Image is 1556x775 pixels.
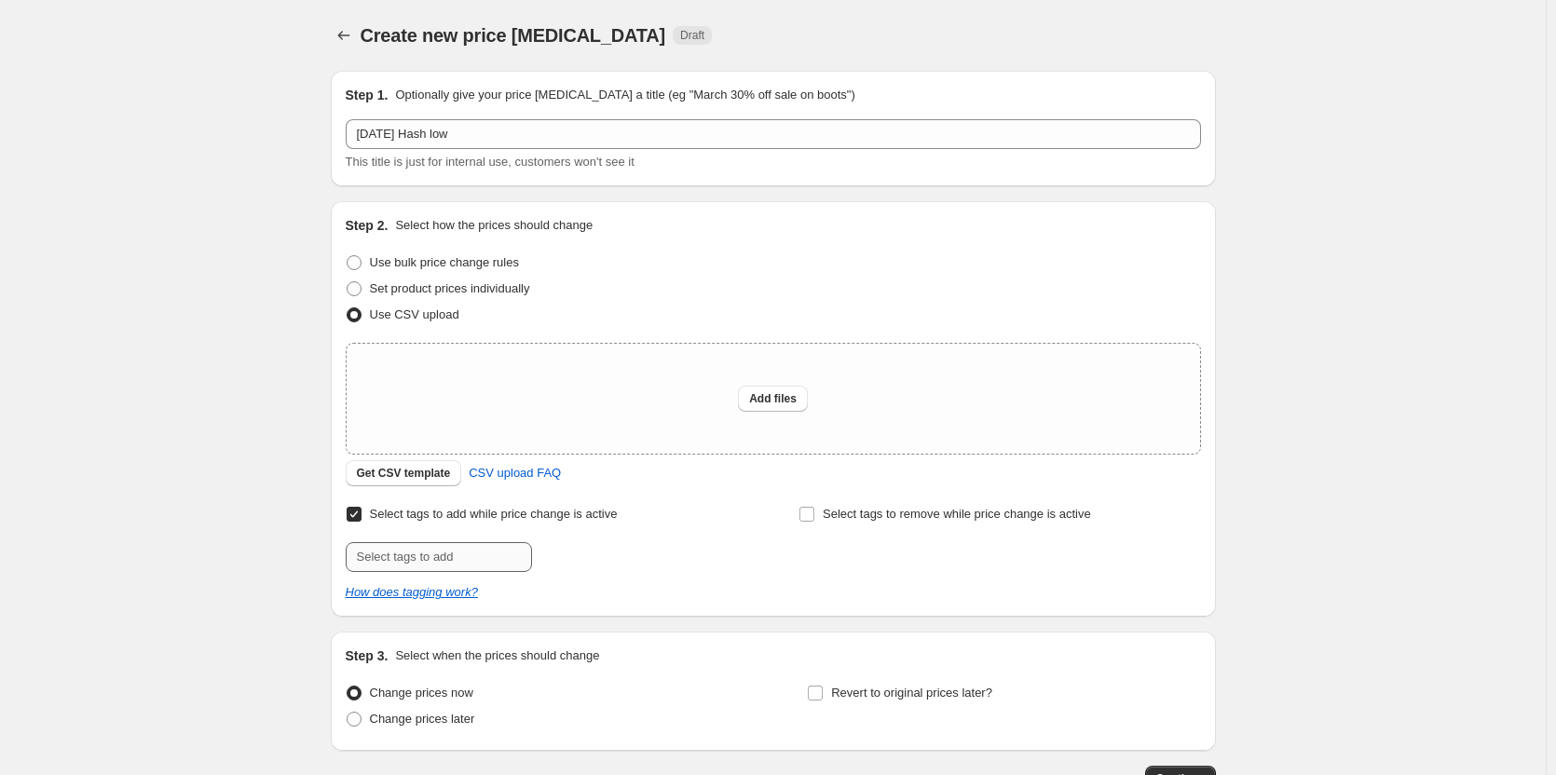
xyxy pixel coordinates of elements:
a: CSV upload FAQ [457,458,572,488]
span: Set product prices individually [370,281,530,295]
span: Change prices now [370,686,473,700]
span: Select tags to add while price change is active [370,507,618,521]
span: This title is just for internal use, customers won't see it [346,155,635,169]
p: Select how the prices should change [395,216,593,235]
button: Get CSV template [346,460,462,486]
span: Draft [680,28,704,43]
span: Use bulk price change rules [370,255,519,269]
button: Price change jobs [331,22,357,48]
a: How does tagging work? [346,585,478,599]
span: Revert to original prices later? [831,686,992,700]
span: Get CSV template [357,466,451,481]
span: Create new price [MEDICAL_DATA] [361,25,666,46]
h2: Step 1. [346,86,389,104]
span: Use CSV upload [370,307,459,321]
button: Add files [738,386,808,412]
span: Add files [749,391,797,406]
p: Select when the prices should change [395,646,599,665]
span: CSV upload FAQ [469,464,561,483]
input: Select tags to add [346,542,532,572]
h2: Step 2. [346,216,389,235]
span: Select tags to remove while price change is active [823,507,1091,521]
input: 30% off holiday sale [346,119,1201,149]
p: Optionally give your price [MEDICAL_DATA] a title (eg "March 30% off sale on boots") [395,86,854,104]
span: Change prices later [370,712,475,726]
h2: Step 3. [346,646,389,665]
